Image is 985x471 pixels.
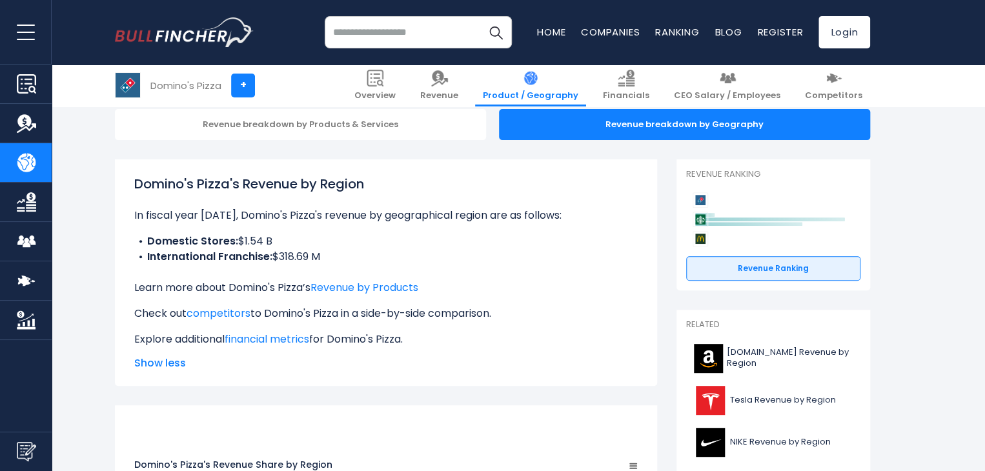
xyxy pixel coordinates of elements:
[134,234,638,249] li: $1.54 B
[694,344,723,373] img: AMZN logo
[115,109,486,140] div: Revenue breakdown by Products & Services
[147,234,238,248] b: Domestic Stores:
[757,25,803,39] a: Register
[727,347,853,369] span: [DOMAIN_NAME] Revenue by Region
[187,306,250,321] a: competitors
[483,90,578,101] span: Product / Geography
[686,383,860,418] a: Tesla Revenue by Region
[655,25,699,39] a: Ranking
[480,16,512,48] button: Search
[134,208,638,223] p: In fiscal year [DATE], Domino's Pizza's revenue by geographical region are as follows:
[134,356,638,371] span: Show less
[347,65,403,106] a: Overview
[134,306,638,321] p: Check out to Domino's Pizza in a side-by-side comparison.
[150,78,221,93] div: Domino's Pizza
[666,65,788,106] a: CEO Salary / Employees
[225,332,309,346] a: financial metrics
[134,458,332,471] tspan: Domino's Pizza's Revenue Share by Region
[686,319,860,330] p: Related
[805,90,862,101] span: Competitors
[694,428,726,457] img: NKE logo
[134,249,638,265] li: $318.69 M
[686,256,860,281] a: Revenue Ranking
[818,16,870,48] a: Login
[420,90,458,101] span: Revenue
[686,341,860,376] a: [DOMAIN_NAME] Revenue by Region
[797,65,870,106] a: Competitors
[134,280,638,296] p: Learn more about Domino's Pizza’s
[581,25,640,39] a: Companies
[116,73,140,97] img: DPZ logo
[115,17,254,47] a: Go to homepage
[310,280,418,295] a: Revenue by Products
[693,212,708,227] img: Starbucks Corporation competitors logo
[115,17,254,47] img: bullfincher logo
[537,25,565,39] a: Home
[134,332,638,347] p: Explore additional for Domino's Pizza.
[694,386,726,415] img: TSLA logo
[686,169,860,180] p: Revenue Ranking
[674,90,780,101] span: CEO Salary / Employees
[686,425,860,460] a: NIKE Revenue by Region
[134,174,638,194] h1: Domino's Pizza's Revenue by Region
[730,395,836,406] span: Tesla Revenue by Region
[354,90,396,101] span: Overview
[475,65,586,106] a: Product / Geography
[231,74,255,97] a: +
[499,109,870,140] div: Revenue breakdown by Geography
[603,90,649,101] span: Financials
[730,437,831,448] span: NIKE Revenue by Region
[693,192,708,208] img: Domino's Pizza competitors logo
[715,25,742,39] a: Blog
[147,249,272,264] b: International Franchise:
[412,65,466,106] a: Revenue
[595,65,657,106] a: Financials
[693,231,708,246] img: McDonald's Corporation competitors logo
